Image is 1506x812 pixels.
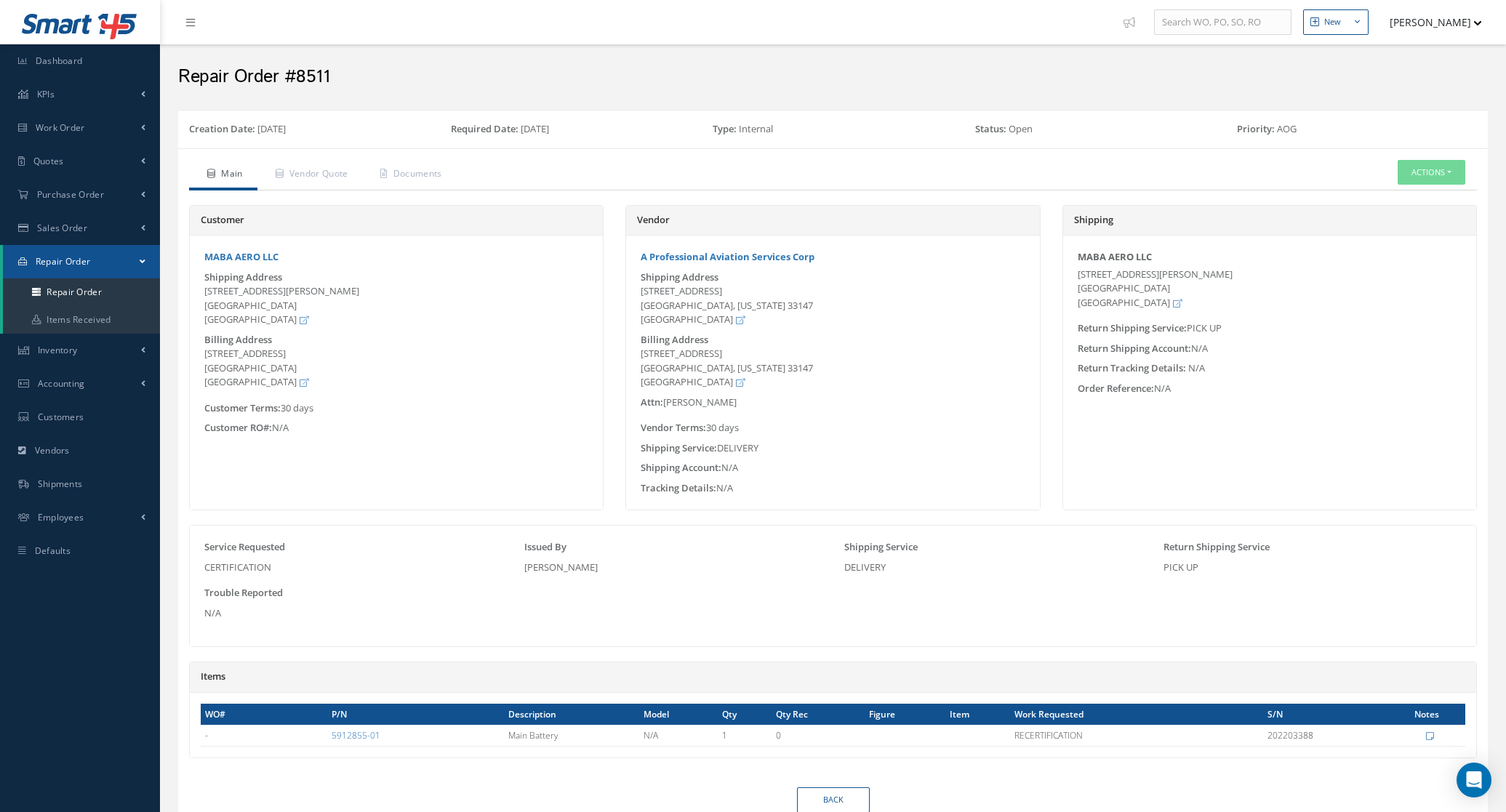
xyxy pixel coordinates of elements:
th: Item [945,704,1011,725]
label: Priority: [1237,122,1275,137]
th: Qty [718,704,771,725]
div: N/A [1067,342,1473,356]
th: P/N [327,704,504,725]
th: Work Requested [1010,704,1263,725]
div: DELIVERY [630,441,1036,456]
label: Return Shipping Service [1163,540,1270,555]
span: Open [1009,122,1033,135]
label: Issued By [524,540,566,555]
span: Shipments [38,478,83,490]
div: 30 days [193,401,599,416]
label: Service Requested [204,540,285,555]
span: Purchase Order [37,188,104,201]
span: Defaults [35,544,71,557]
span: Quotes [33,155,64,167]
div: 30 days [630,421,1036,435]
div: [STREET_ADDRESS] [GEOGRAPHIC_DATA] [GEOGRAPHIC_DATA] [204,347,588,390]
label: Shipping Address [204,272,282,283]
div: [STREET_ADDRESS][PERSON_NAME] [GEOGRAPHIC_DATA] [GEOGRAPHIC_DATA] [204,284,588,327]
label: Shipping Address [641,272,718,283]
span: Shipping Service: [641,441,717,454]
th: WO# [201,704,327,725]
span: Return Tracking Details: [1078,361,1186,374]
th: Model [639,704,718,725]
span: Order Reference: [1078,382,1154,395]
span: Inventory [38,344,78,356]
div: New [1324,16,1341,28]
h5: Shipping [1074,214,1465,226]
a: 5912855-01 [332,729,380,741]
label: Type: [713,122,737,137]
label: Creation Date: [189,122,255,137]
span: Employees [38,511,84,523]
label: Status: [975,122,1006,137]
td: 202203388 [1263,725,1388,746]
th: Qty Rec [772,704,865,725]
label: Trouble Reported [204,586,283,600]
a: Repair Order [3,245,160,278]
div: N/A [630,461,1036,475]
td: Main Battery [504,725,639,746]
th: Figure [865,704,945,725]
th: S/N [1263,704,1388,725]
label: Required Date: [451,122,518,137]
td: 0 [772,725,865,746]
a: Main [189,160,257,190]
span: Tracking Details: [641,481,716,494]
th: Description [504,704,639,725]
span: - [205,729,208,741]
td: 1 [718,725,771,746]
h5: Vendor [637,214,1028,226]
div: PICK UP [1067,321,1473,336]
div: PICK UP [1163,560,1462,575]
div: CERTIFICATION [204,560,502,575]
div: N/A [630,481,1036,496]
td: N/A [639,725,718,746]
a: Documents [362,160,456,190]
div: [PERSON_NAME] [630,395,1036,410]
button: New [1303,9,1369,35]
span: Customer RO#: [204,421,272,434]
div: Open Intercom Messenger [1457,763,1491,797]
th: Notes [1388,704,1465,725]
span: Internal [739,122,773,135]
span: N/A [1188,361,1205,374]
h5: Customer [201,214,592,226]
a: A Professional Aviation Services Corp [641,250,814,263]
a: Vendor Quote [257,160,363,190]
span: Accounting [38,377,85,390]
span: Vendor Terms: [641,421,706,434]
span: Vendors [35,444,70,457]
div: N/A [193,421,599,435]
label: Billing Address [641,334,708,345]
input: Search WO, PO, SO, RO [1154,9,1291,36]
span: KPIs [37,88,55,100]
span: Customers [38,411,84,423]
span: Shipping Account: [641,461,721,474]
div: DELIVERY [844,560,1142,575]
strong: MABA AERO LLC [1078,250,1152,263]
div: [PERSON_NAME] [524,560,822,575]
button: [PERSON_NAME] [1376,8,1482,36]
span: Attn: [641,395,663,409]
span: Sales Order [37,222,87,234]
span: [DATE] [257,122,286,135]
a: Items Received [3,306,160,334]
span: Customer Terms: [204,401,281,414]
div: [STREET_ADDRESS] [GEOGRAPHIC_DATA], [US_STATE] 33147 [GEOGRAPHIC_DATA] [641,284,1025,327]
span: [DATE] [521,122,549,135]
div: N/A [1067,382,1473,396]
a: MABA AERO LLC [204,250,279,263]
div: N/A [204,606,1462,621]
td: RECERTIFICATION [1010,725,1263,746]
span: Return Shipping Account: [1078,342,1191,355]
span: Return Shipping Service: [1078,321,1187,334]
span: Work Order [36,121,85,134]
h5: Items [201,671,1465,683]
label: Billing Address [204,334,272,345]
span: Repair Order [36,255,91,268]
label: Shipping Service [844,540,918,555]
button: Actions [1398,160,1465,185]
span: AOG [1277,122,1297,135]
h2: Repair Order #8511 [178,66,1488,88]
